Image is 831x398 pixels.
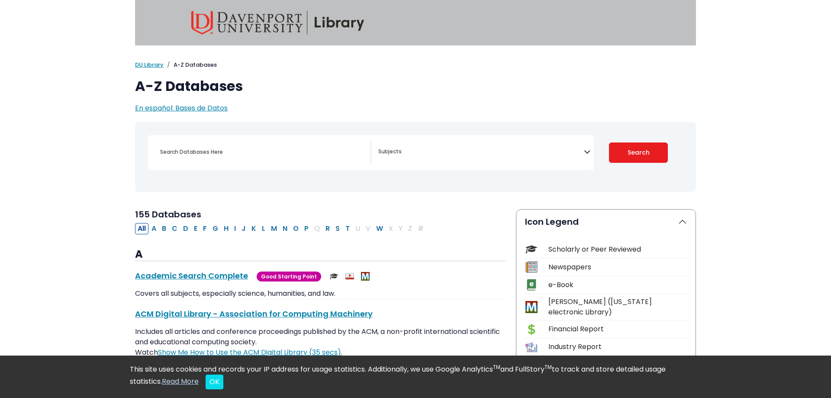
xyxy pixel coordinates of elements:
div: This site uses cookies and records your IP address for usage statistics. Additionally, we use Goo... [130,364,701,389]
img: Scholarly or Peer Reviewed [330,272,338,281]
button: Filter Results O [290,223,301,234]
sup: TM [493,363,500,371]
img: Icon Scholarly or Peer Reviewed [525,243,537,255]
div: Scholarly or Peer Reviewed [548,244,687,255]
div: [PERSON_NAME] ([US_STATE] electronic Library) [548,297,687,317]
textarea: Search [378,149,584,156]
a: En español: Bases de Datos [135,103,228,113]
button: Icon Legend [516,210,696,234]
span: 155 Databases [135,208,201,220]
img: MeL (Michigan electronic Library) [361,272,370,281]
button: Filter Results B [159,223,169,234]
a: Read More [162,376,199,386]
button: Filter Results C [169,223,180,234]
li: A-Z Databases [164,61,217,69]
button: All [135,223,148,234]
button: Filter Results D [180,223,191,234]
nav: Search filters [135,122,696,192]
button: Filter Results S [333,223,342,234]
img: Icon MeL (Michigan electronic Library) [525,301,537,313]
a: DU Library [135,61,164,69]
img: Audio & Video [345,272,354,281]
button: Close [206,375,223,389]
button: Filter Results G [210,223,221,234]
button: Filter Results J [239,223,248,234]
button: Filter Results M [268,223,280,234]
input: Search database by title or keyword [155,146,370,158]
h3: A [135,248,506,261]
div: Industry Report [548,342,687,352]
div: e-Book [548,280,687,290]
button: Filter Results I [232,223,238,234]
button: Filter Results N [280,223,290,234]
span: Good Starting Point [257,272,321,282]
div: Newspapers [548,262,687,272]
a: ACM Digital Library - Association for Computing Machinery [135,308,373,319]
button: Submit for Search Results [609,142,668,163]
div: Financial Report [548,324,687,334]
button: Filter Results R [323,223,332,234]
h1: A-Z Databases [135,78,696,94]
button: Filter Results L [259,223,268,234]
button: Filter Results T [343,223,352,234]
button: Filter Results H [221,223,231,234]
a: Link opens in new window [158,347,341,357]
button: Filter Results P [302,223,311,234]
img: Davenport University Library [191,11,364,35]
button: Filter Results A [149,223,159,234]
button: Filter Results E [191,223,200,234]
button: Filter Results W [374,223,386,234]
a: Academic Search Complete [135,270,248,281]
img: Icon Financial Report [525,324,537,335]
p: Includes all articles and conference proceedings published by the ACM, a non-profit international... [135,327,506,358]
img: Icon Newspapers [525,261,537,273]
sup: TM [544,363,552,371]
p: Covers all subjects, especially science, humanities, and law. [135,288,506,299]
img: Icon e-Book [525,279,537,291]
button: Filter Results F [200,223,209,234]
div: Alpha-list to filter by first letter of database name [135,223,427,233]
button: Filter Results K [249,223,259,234]
nav: breadcrumb [135,61,696,69]
img: Icon Industry Report [525,341,537,353]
